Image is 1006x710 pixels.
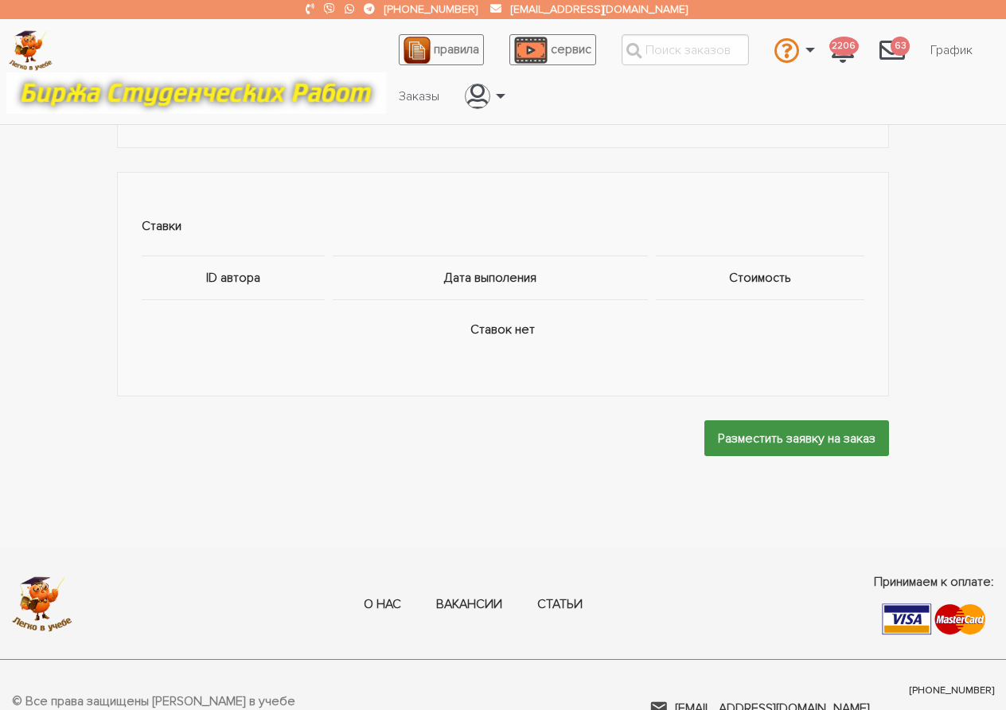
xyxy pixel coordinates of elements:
[511,2,688,16] a: [EMAIL_ADDRESS][DOMAIN_NAME]
[364,596,401,614] a: О нас
[386,81,452,111] a: Заказы
[142,197,864,256] td: Ставки
[142,300,864,360] td: Ставок нет
[622,34,749,65] input: Поиск заказов
[6,72,386,114] img: motto-12e01f5a76059d5f6a28199ef077b1f78e012cfde436ab5cf1d4517935686d32.gif
[384,2,478,16] a: [PHONE_NUMBER]
[891,37,910,57] span: 63
[12,576,72,632] img: logo-c4363faeb99b52c628a42810ed6dfb4293a56d4e4775eb116515dfe7f33672af.png
[918,35,985,65] a: График
[867,29,918,72] a: 63
[704,420,889,456] input: Разместить заявку на заказ
[874,572,994,591] span: Принимаем к оплате:
[514,37,548,64] img: play_icon-49f7f135c9dc9a03216cfdbccbe1e3994649169d890fb554cedf0eac35a01ba8.png
[142,256,329,300] th: ID автора
[434,41,479,57] span: правила
[819,29,867,72] a: 2206
[537,596,583,614] a: Статьи
[436,596,502,614] a: Вакансии
[399,34,484,65] a: правила
[829,37,859,57] span: 2206
[551,41,591,57] span: сервис
[404,37,431,64] img: agreement_icon-feca34a61ba7f3d1581b08bc946b2ec1ccb426f67415f344566775c155b7f62c.png
[9,30,53,71] img: logo-c4363faeb99b52c628a42810ed6dfb4293a56d4e4775eb116515dfe7f33672af.png
[652,256,864,300] th: Стоимость
[910,684,994,698] a: [PHONE_NUMBER]
[509,34,596,65] a: сервис
[882,603,986,635] img: payment-9f1e57a40afa9551f317c30803f4599b5451cfe178a159d0fc6f00a10d51d3ba.png
[329,256,652,300] th: Дата выполения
